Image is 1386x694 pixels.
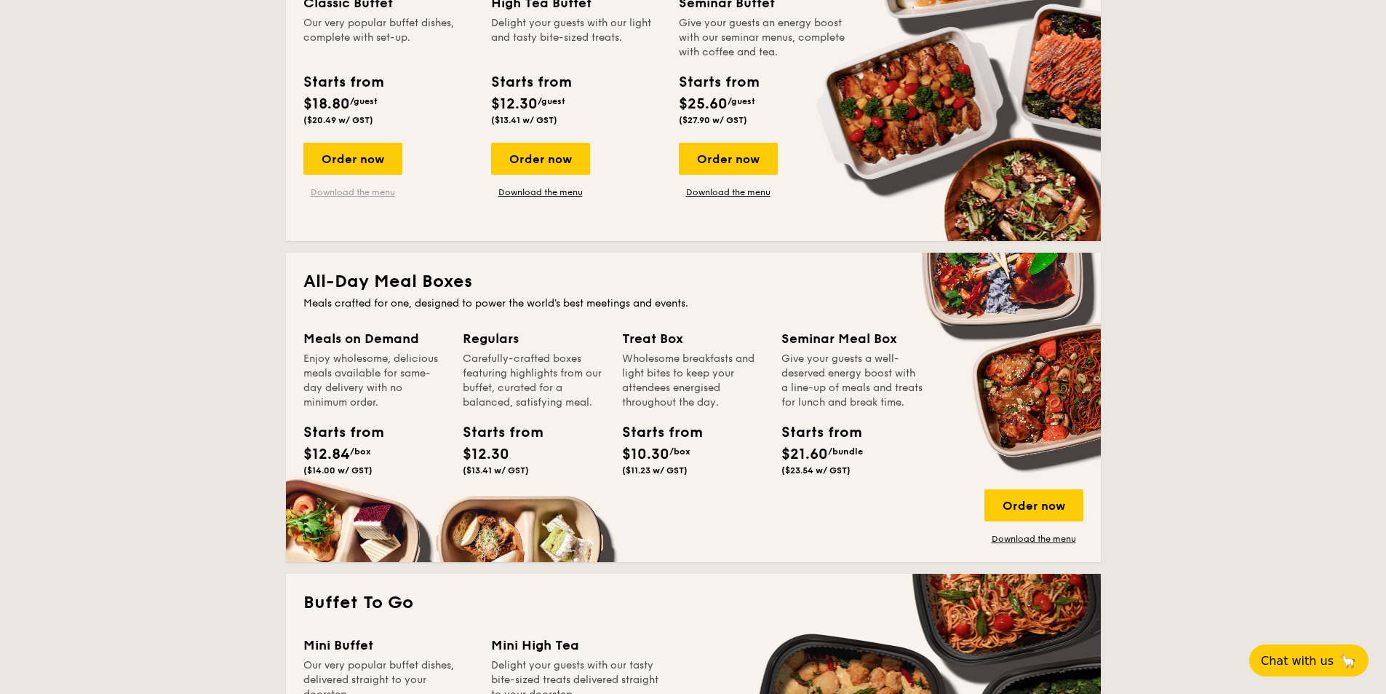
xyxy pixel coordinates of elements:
[303,95,350,113] span: $18.80
[984,533,1083,545] a: Download the menu
[728,96,755,106] span: /guest
[781,446,828,463] span: $21.60
[679,186,778,198] a: Download the menu
[303,186,402,198] a: Download the menu
[303,446,350,463] span: $12.84
[491,115,557,125] span: ($13.41 w/ GST)
[303,71,383,93] div: Starts from
[781,328,923,349] div: Seminar Meal Box
[781,422,847,443] div: Starts from
[622,446,669,463] span: $10.30
[303,143,402,175] div: Order now
[984,489,1083,521] div: Order now
[622,328,764,349] div: Treat Box
[781,352,923,410] div: Give your guests a well-deserved energy boost with a line-up of meals and treats for lunch and br...
[622,422,688,443] div: Starts from
[463,465,529,476] span: ($13.41 w/ GST)
[350,96,378,106] span: /guest
[491,186,590,198] a: Download the menu
[538,96,565,106] span: /guest
[303,352,445,410] div: Enjoy wholesome, delicious meals available for same-day delivery with no minimum order.
[303,422,369,443] div: Starts from
[781,465,851,476] span: ($23.54 w/ GST)
[1261,654,1334,668] span: Chat with us
[463,446,509,463] span: $12.30
[622,465,688,476] span: ($11.23 w/ GST)
[491,95,538,113] span: $12.30
[679,143,778,175] div: Order now
[669,446,690,457] span: /box
[303,591,1083,615] h2: Buffet To Go
[622,352,764,410] div: Wholesome breakfasts and light bites to keep your attendees energised throughout the day.
[303,16,474,60] div: Our very popular buffet dishes, complete with set-up.
[463,328,605,349] div: Regulars
[828,446,863,457] span: /bundle
[350,446,371,457] span: /box
[463,352,605,410] div: Carefully-crafted boxes featuring highlights from our buffet, curated for a balanced, satisfying ...
[303,465,373,476] span: ($14.00 w/ GST)
[463,422,528,443] div: Starts from
[1249,644,1369,677] button: Chat with us🦙
[491,635,661,655] div: Mini High Tea
[303,115,373,125] span: ($20.49 w/ GST)
[303,296,1083,311] div: Meals crafted for one, designed to power the world's best meetings and events.
[679,115,747,125] span: ($27.90 w/ GST)
[491,16,661,60] div: Delight your guests with our light and tasty bite-sized treats.
[491,143,590,175] div: Order now
[679,95,728,113] span: $25.60
[303,328,445,349] div: Meals on Demand
[491,71,570,93] div: Starts from
[679,16,849,60] div: Give your guests an energy boost with our seminar menus, complete with coffee and tea.
[679,71,758,93] div: Starts from
[303,635,474,655] div: Mini Buffet
[303,270,1083,293] h2: All-Day Meal Boxes
[1339,652,1357,669] span: 🦙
